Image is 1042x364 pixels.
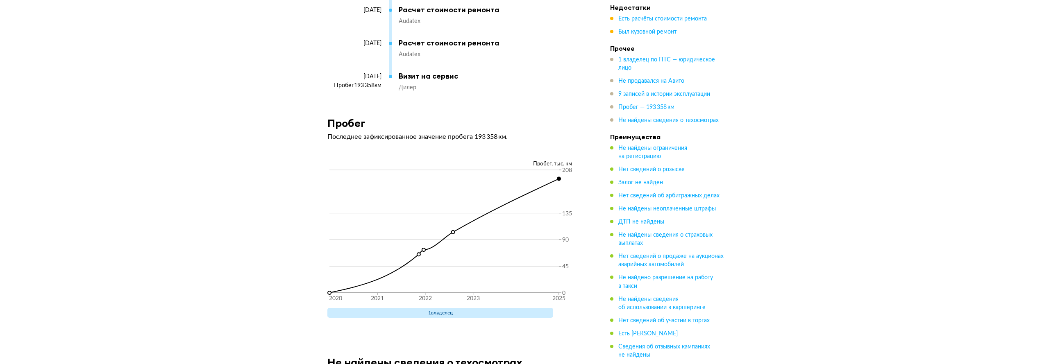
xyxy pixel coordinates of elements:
[562,210,572,216] tspan: 135
[327,117,365,129] h3: Пробег
[618,78,684,84] span: Не продавался на Авито
[618,253,724,267] span: Нет сведений о продаже на аукционах аварийных автомобилей
[399,18,420,24] span: Audatex
[618,275,713,289] span: Не найдено разрешение на работу в такси
[610,44,725,52] h4: Прочее
[327,133,586,141] p: Последнее зафиксированное значение пробега 193 358 км.
[327,7,381,14] div: [DATE]
[618,232,713,246] span: Не найдены сведения о страховых выплатах
[552,296,565,301] tspan: 2025
[399,52,420,57] span: Audatex
[562,167,572,173] tspan: 208
[618,296,706,310] span: Не найдены сведения об использовании в каршеринге
[327,73,381,80] div: [DATE]
[610,133,725,141] h4: Преимущества
[399,72,577,81] div: Визит на сервис
[562,237,569,243] tspan: 90
[618,330,678,336] span: Есть [PERSON_NAME]
[418,296,431,301] tspan: 2022
[610,3,725,11] h4: Недостатки
[329,296,342,301] tspan: 2020
[618,193,720,199] span: Нет сведений об арбитражных делах
[618,57,715,71] span: 1 владелец по ПТС — юридическое лицо
[370,296,384,301] tspan: 2021
[618,219,664,225] span: ДТП не найдены
[618,317,710,323] span: Нет сведений об участии в торгах
[618,180,663,185] span: Залог не найден
[618,16,707,22] span: Есть расчёты стоимости ремонта
[399,85,416,90] span: Дилер
[618,167,685,172] span: Нет сведений о розыске
[327,161,586,168] div: Пробег, тыс. км
[618,91,710,97] span: 9 записей в истории эксплуатации
[618,118,719,123] span: Не найдены сведения о техосмотрах
[428,310,453,315] span: 1 владелец
[618,206,716,212] span: Не найдены неоплаченные штрафы
[562,264,569,269] tspan: 45
[618,344,710,357] span: Сведения об отзывных кампаниях не найдены
[618,145,687,159] span: Не найдены ограничения на регистрацию
[618,29,677,35] span: Был кузовной ремонт
[618,104,674,110] span: Пробег — 193 358 км
[466,296,479,301] tspan: 2023
[399,5,577,14] div: Расчет стоимости ремонта
[562,290,565,296] tspan: 0
[327,82,381,89] div: Пробег 193 358 км
[399,38,577,47] div: Расчет стоимости ремонта
[327,40,381,47] div: [DATE]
